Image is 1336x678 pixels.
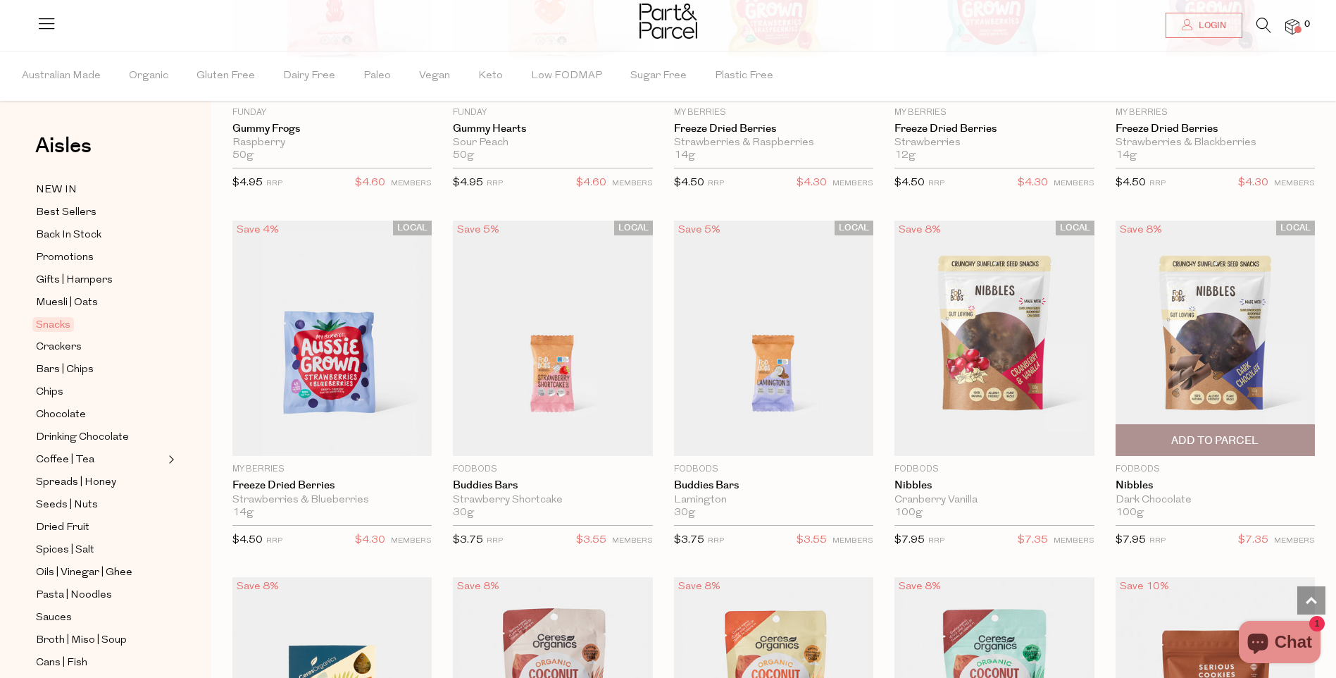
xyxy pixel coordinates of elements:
[35,130,92,161] span: Aisles
[674,221,725,240] div: Save 5%
[928,180,944,187] small: RRP
[36,429,129,446] span: Drinking Chocolate
[612,537,653,545] small: MEMBERS
[894,123,1094,135] a: Freeze Dried Berries
[928,537,944,545] small: RRP
[36,541,164,559] a: Spices | Salt
[894,221,945,240] div: Save 8%
[36,452,94,469] span: Coffee | Tea
[355,531,385,550] span: $4.30
[453,494,652,507] div: Strawberry Shortcake
[614,221,653,235] span: LOCAL
[1171,433,1259,448] span: Add To Parcel
[674,577,725,596] div: Save 8%
[36,182,77,199] span: NEW IN
[36,519,89,536] span: Dried Fruit
[36,338,164,356] a: Crackers
[36,339,82,356] span: Crackers
[453,535,483,546] span: $3.75
[232,221,432,457] img: Freeze Dried Berries
[36,564,164,581] a: Oils | Vinegar | Ghee
[1285,19,1299,34] a: 0
[674,123,873,135] a: Freeze Dried Berries
[1116,479,1315,492] a: Nibbles
[674,137,873,149] div: Strawberries & Raspberries
[576,531,606,550] span: $3.55
[576,174,606,192] span: $4.60
[36,384,63,401] span: Chips
[419,51,450,101] span: Vegan
[1301,18,1313,31] span: 0
[1149,537,1166,545] small: RRP
[894,149,916,162] span: 12g
[232,507,254,519] span: 14g
[1116,149,1137,162] span: 14g
[36,631,164,649] a: Broth | Miso | Soup
[266,180,282,187] small: RRP
[674,535,704,546] span: $3.75
[232,178,263,188] span: $4.95
[1274,537,1315,545] small: MEMBERS
[232,494,432,507] div: Strawberries & Blueberries
[487,537,503,545] small: RRP
[894,507,923,519] span: 100g
[363,51,391,101] span: Paleo
[36,295,98,312] span: Muesli | Oats
[453,178,483,188] span: $4.95
[36,361,164,378] a: Bars | Chips
[36,407,86,424] span: Chocolate
[894,106,1094,119] p: My Berries
[232,577,283,596] div: Save 8%
[1276,221,1315,235] span: LOCAL
[715,51,773,101] span: Plastic Free
[232,137,432,149] div: Raspberry
[36,496,164,514] a: Seeds | Nuts
[36,249,164,266] a: Promotions
[1116,106,1315,119] p: My Berries
[453,149,474,162] span: 50g
[1116,424,1315,456] button: Add To Parcel
[894,494,1094,507] div: Cranberry Vanilla
[36,226,164,244] a: Back In Stock
[531,51,602,101] span: Low FODMAP
[36,519,164,536] a: Dried Fruit
[1116,535,1146,546] span: $7.95
[1116,221,1315,457] img: Nibbles
[453,123,652,135] a: Gummy Hearts
[1054,180,1094,187] small: MEMBERS
[32,317,74,332] span: Snacks
[36,474,116,491] span: Spreads | Honey
[1116,123,1315,135] a: Freeze Dried Berries
[708,537,724,545] small: RRP
[36,383,164,401] a: Chips
[36,227,101,244] span: Back In Stock
[36,272,113,289] span: Gifts | Hampers
[1238,531,1268,550] span: $7.35
[453,221,652,457] img: Buddies Bars
[894,577,945,596] div: Save 8%
[232,479,432,492] a: Freeze Dried Berries
[36,316,164,333] a: Snacks
[1116,507,1144,519] span: 100g
[36,294,164,312] a: Muesli | Oats
[674,479,873,492] a: Buddies Bars
[36,632,127,649] span: Broth | Miso | Soup
[674,221,873,457] img: Buddies Bars
[36,565,132,581] span: Oils | Vinegar | Ghee
[391,537,432,545] small: MEMBERS
[391,180,432,187] small: MEMBERS
[453,479,652,492] a: Buddies Bars
[894,178,925,188] span: $4.50
[165,451,175,468] button: Expand/Collapse Coffee | Tea
[478,51,503,101] span: Keto
[393,221,432,235] span: LOCAL
[36,362,94,378] span: Bars | Chips
[674,463,873,476] p: Fodbods
[232,123,432,135] a: Gummy Frogs
[1195,20,1226,32] span: Login
[894,221,1094,457] img: Nibbles
[36,249,94,266] span: Promotions
[674,106,873,119] p: My Berries
[232,149,254,162] span: 50g
[266,537,282,545] small: RRP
